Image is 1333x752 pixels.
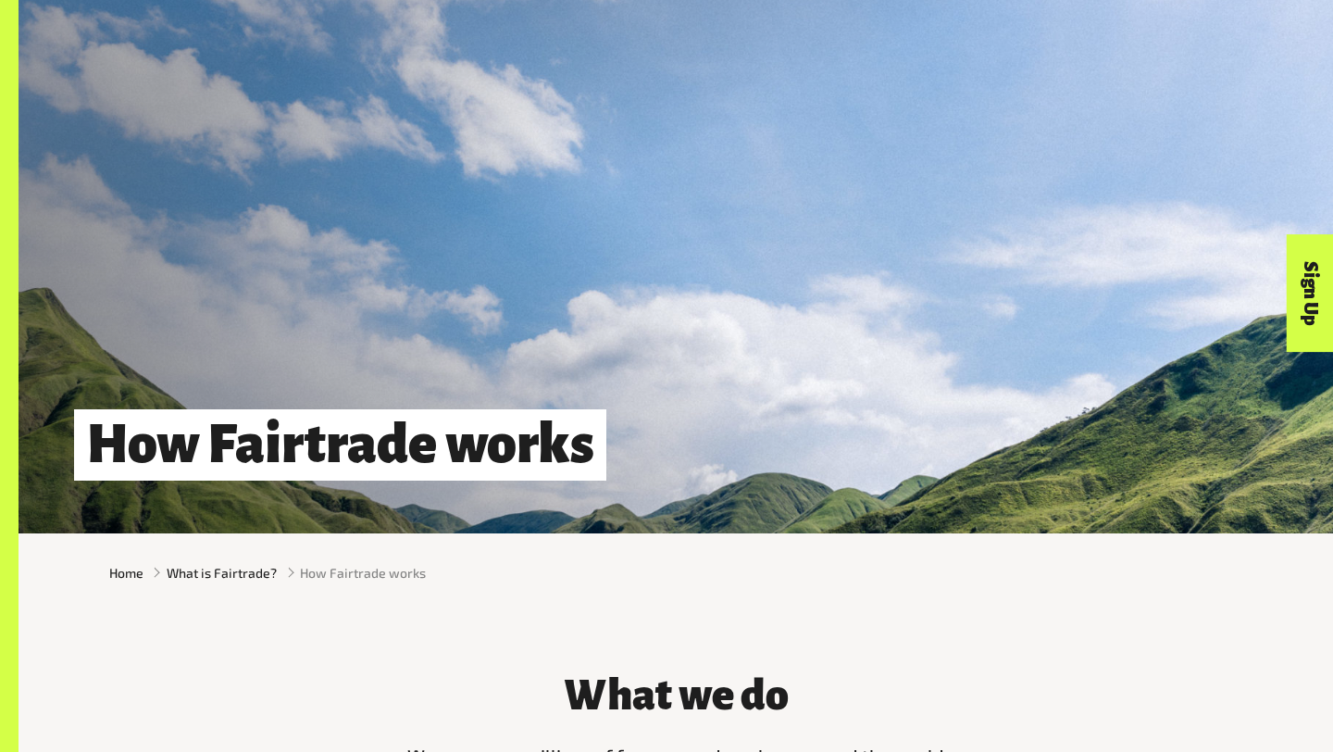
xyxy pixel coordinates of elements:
[109,563,143,583] a: Home
[398,672,953,719] h3: What we do
[300,563,426,583] span: How Fairtrade works
[74,409,606,481] h1: How Fairtrade works
[167,563,277,583] a: What is Fairtrade?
